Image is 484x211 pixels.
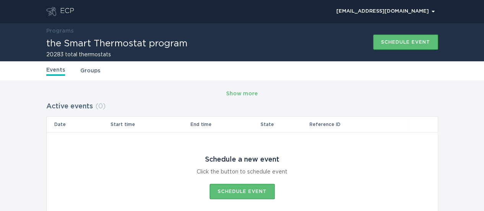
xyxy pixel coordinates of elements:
div: Schedule a new event [205,155,279,164]
button: Schedule event [210,184,275,199]
h2: 20283 total thermostats [46,52,187,57]
div: [EMAIL_ADDRESS][DOMAIN_NAME] [336,9,435,14]
button: Open user account details [333,6,438,17]
div: Popover menu [333,6,438,17]
th: State [260,117,309,132]
a: Events [46,66,65,76]
div: Show more [226,90,258,98]
button: Schedule event [373,34,438,50]
button: Show more [226,88,258,100]
div: Schedule event [381,40,430,44]
tr: Table Headers [47,117,438,132]
div: Click the button to schedule event [197,168,287,176]
th: Date [47,117,111,132]
button: Go to dashboard [46,7,56,16]
h2: Active events [46,100,93,113]
div: ECP [60,7,74,16]
span: ( 0 ) [95,103,106,110]
h1: the Smart Thermostat program [46,39,187,48]
div: Schedule event [218,189,267,194]
th: End time [190,117,260,132]
a: Groups [80,67,100,75]
th: Reference ID [309,117,407,132]
a: Programs [46,28,73,34]
th: Start time [110,117,190,132]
